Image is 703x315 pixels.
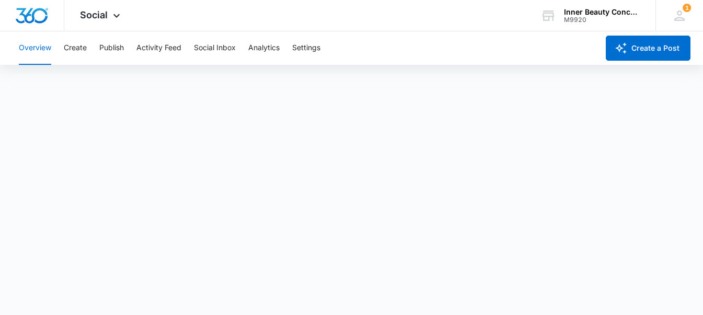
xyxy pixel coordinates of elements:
span: Social [80,9,108,20]
button: Analytics [248,31,280,65]
div: account id [564,16,640,24]
div: notifications count [683,4,691,12]
div: account name [564,8,640,16]
button: Settings [292,31,320,65]
button: Create [64,31,87,65]
button: Publish [99,31,124,65]
button: Create a Post [606,36,690,61]
button: Social Inbox [194,31,236,65]
button: Overview [19,31,51,65]
span: 1 [683,4,691,12]
button: Activity Feed [136,31,181,65]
